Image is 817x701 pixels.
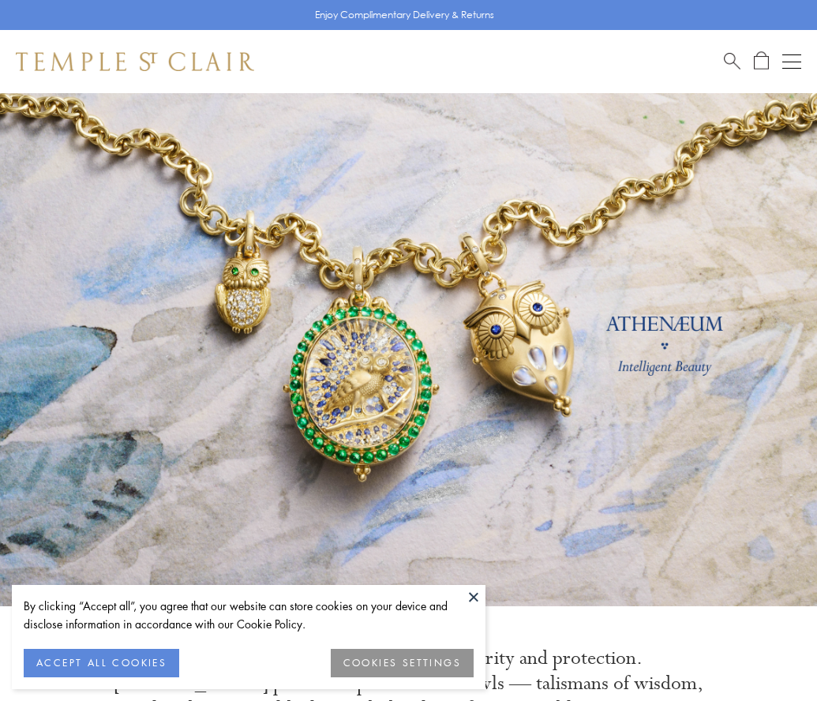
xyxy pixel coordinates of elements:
[724,51,740,71] a: Search
[16,52,254,71] img: Temple St. Clair
[331,649,474,677] button: COOKIES SETTINGS
[24,649,179,677] button: ACCEPT ALL COOKIES
[24,597,474,633] div: By clicking “Accept all”, you agree that our website can store cookies on your device and disclos...
[782,52,801,71] button: Open navigation
[754,51,769,71] a: Open Shopping Bag
[315,7,494,23] p: Enjoy Complimentary Delivery & Returns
